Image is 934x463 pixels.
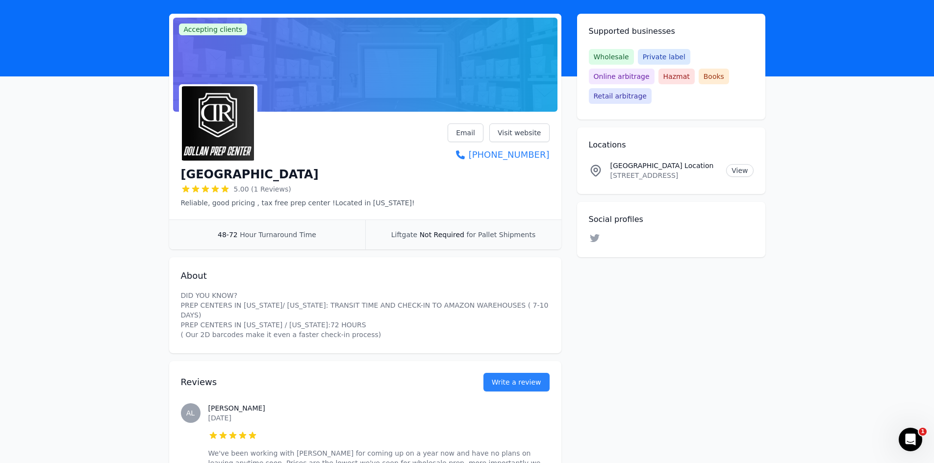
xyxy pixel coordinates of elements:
[919,428,927,436] span: 1
[589,69,655,84] span: Online arbitrage
[391,231,417,239] span: Liftgate
[899,428,922,451] iframe: Intercom live chat
[589,25,754,37] h2: Supported businesses
[181,291,550,340] p: DID YOU KNOW? PREP CENTERS IN [US_STATE]/ [US_STATE]: TRANSIT TIME AND CHECK-IN TO AMAZON WAREHOU...
[638,49,690,65] span: Private label
[181,167,319,182] h1: [GEOGRAPHIC_DATA]
[181,269,550,283] h2: About
[181,86,255,161] img: Dollan Prep Center
[448,123,483,142] a: Email
[589,139,754,151] h2: Locations
[610,171,719,180] p: [STREET_ADDRESS]
[240,231,316,239] span: Hour Turnaround Time
[181,375,452,389] h2: Reviews
[448,148,549,162] a: [PHONE_NUMBER]
[179,24,248,35] span: Accepting clients
[218,231,238,239] span: 48-72
[589,88,652,104] span: Retail arbitrage
[658,69,695,84] span: Hazmat
[489,123,550,142] a: Visit website
[699,69,729,84] span: Books
[234,184,291,194] span: 5.00 (1 Reviews)
[483,373,550,391] a: Write a review
[466,231,535,239] span: for Pallet Shipments
[181,198,415,208] p: Reliable, good pricing , tax free prep center !Located in [US_STATE]!
[420,231,464,239] span: Not Required
[589,49,634,65] span: Wholesale
[208,403,550,413] h3: [PERSON_NAME]
[610,161,719,171] p: [GEOGRAPHIC_DATA] Location
[208,414,231,422] time: [DATE]
[726,164,753,177] a: View
[186,410,195,416] span: AL
[589,214,754,225] h2: Social profiles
